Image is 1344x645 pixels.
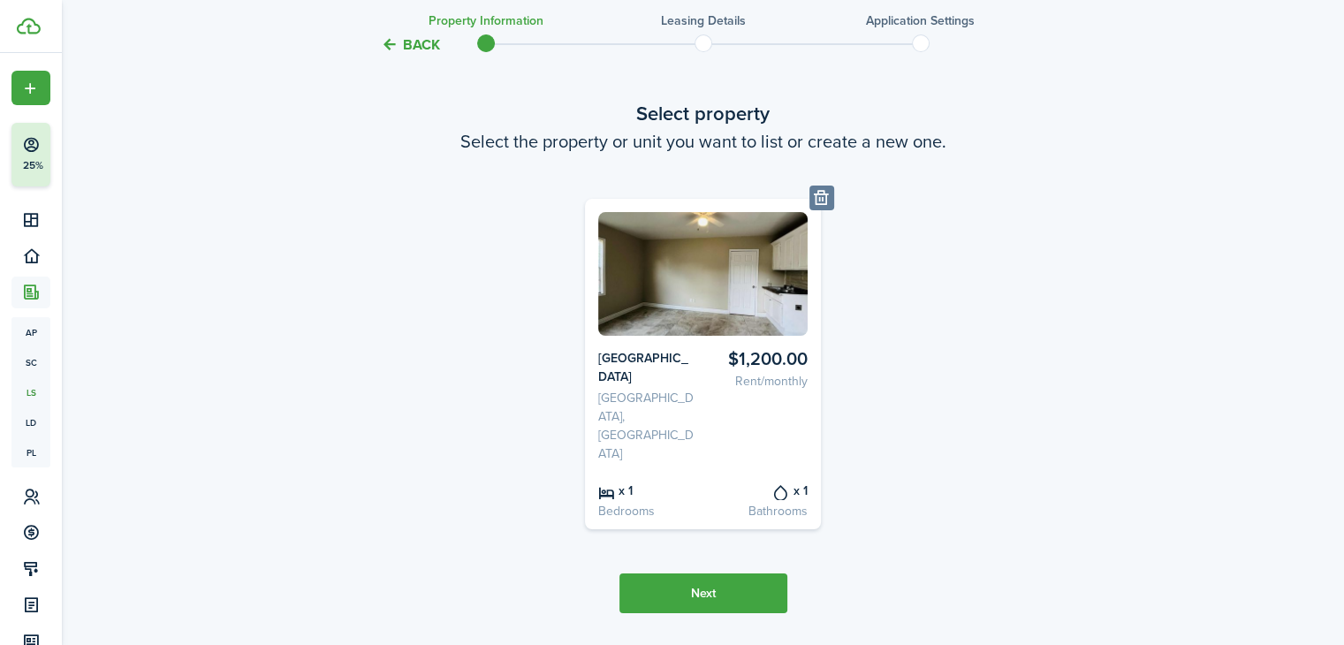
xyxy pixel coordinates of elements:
[598,481,696,500] card-listing-title: x 1
[598,212,808,336] img: Listing avatar
[619,573,787,613] button: Next
[11,407,50,437] a: ld
[661,11,746,30] h3: Leasing details
[11,377,50,407] a: ls
[710,502,808,520] card-listing-description: Bathrooms
[866,11,975,30] h3: Application settings
[11,71,50,105] button: Open menu
[429,11,543,30] h3: Property information
[11,123,158,186] button: 25%
[11,317,50,347] a: ap
[710,372,808,391] card-listing-description: Rent/monthly
[332,99,1074,128] wizard-step-header-title: Select property
[381,35,440,54] button: Back
[598,389,696,463] card-listing-description: [GEOGRAPHIC_DATA], [GEOGRAPHIC_DATA]
[11,347,50,377] a: sc
[11,437,50,467] a: pl
[809,186,834,210] button: Delete
[710,481,808,500] card-listing-title: x 1
[598,502,696,520] card-listing-description: Bedrooms
[22,158,44,173] p: 25%
[710,349,808,369] card-listing-title: $1,200.00
[332,128,1074,155] wizard-step-header-description: Select the property or unit you want to list or create a new one.
[598,349,696,386] card-listing-title: [GEOGRAPHIC_DATA]
[17,18,41,34] img: TenantCloud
